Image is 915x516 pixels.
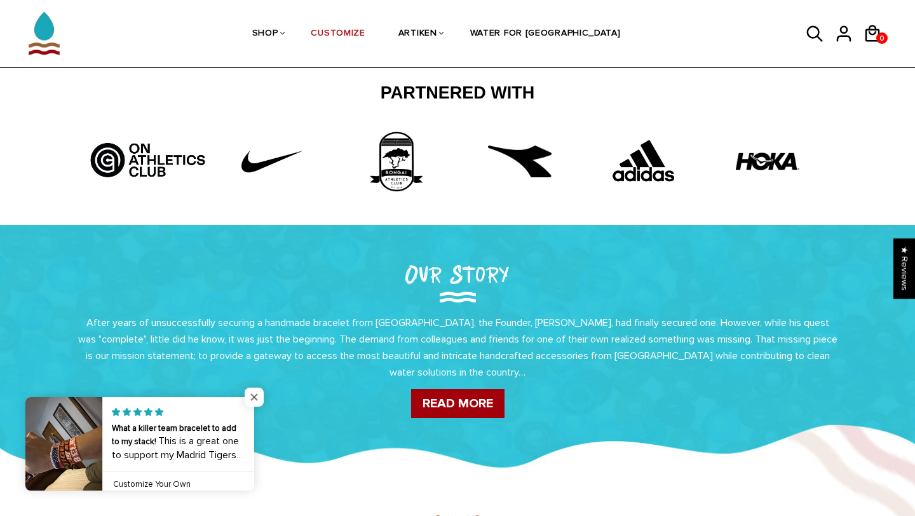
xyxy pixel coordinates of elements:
img: HOKA-logo.webp [736,130,799,193]
h2: Our Story [191,257,724,290]
a: READ MORE [411,389,505,418]
span: Close popup widget [245,388,264,407]
img: free-diadora-logo-icon-download-in-svg-png-gif-file-formats--brand-fashion-pack-logos-icons-28542... [488,130,552,193]
p: After years of unsuccessfully securing a handmade bracelet from [GEOGRAPHIC_DATA], the Founder, [... [76,315,839,381]
img: Artboard_5_bcd5fb9d-526a-4748-82a7-e4a7ed1c43f8.jpg [86,130,210,180]
a: CUSTOMIZE [311,1,365,68]
img: Untitled-1_42f22808-10d6-43b8-a0fd-fffce8cf9462.png [224,130,320,193]
img: Our Story [440,292,476,302]
a: 0 [876,32,888,44]
span: 0 [876,31,888,46]
img: 3rd_partner.png [348,130,444,193]
a: SHOP [252,1,278,68]
div: Click to open Judge.me floating reviews tab [893,238,915,299]
a: ARTIKEN [398,1,437,68]
img: Adidas.png [596,130,691,193]
h2: Partnered With [95,83,820,104]
a: WATER FOR [GEOGRAPHIC_DATA] [470,1,621,68]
